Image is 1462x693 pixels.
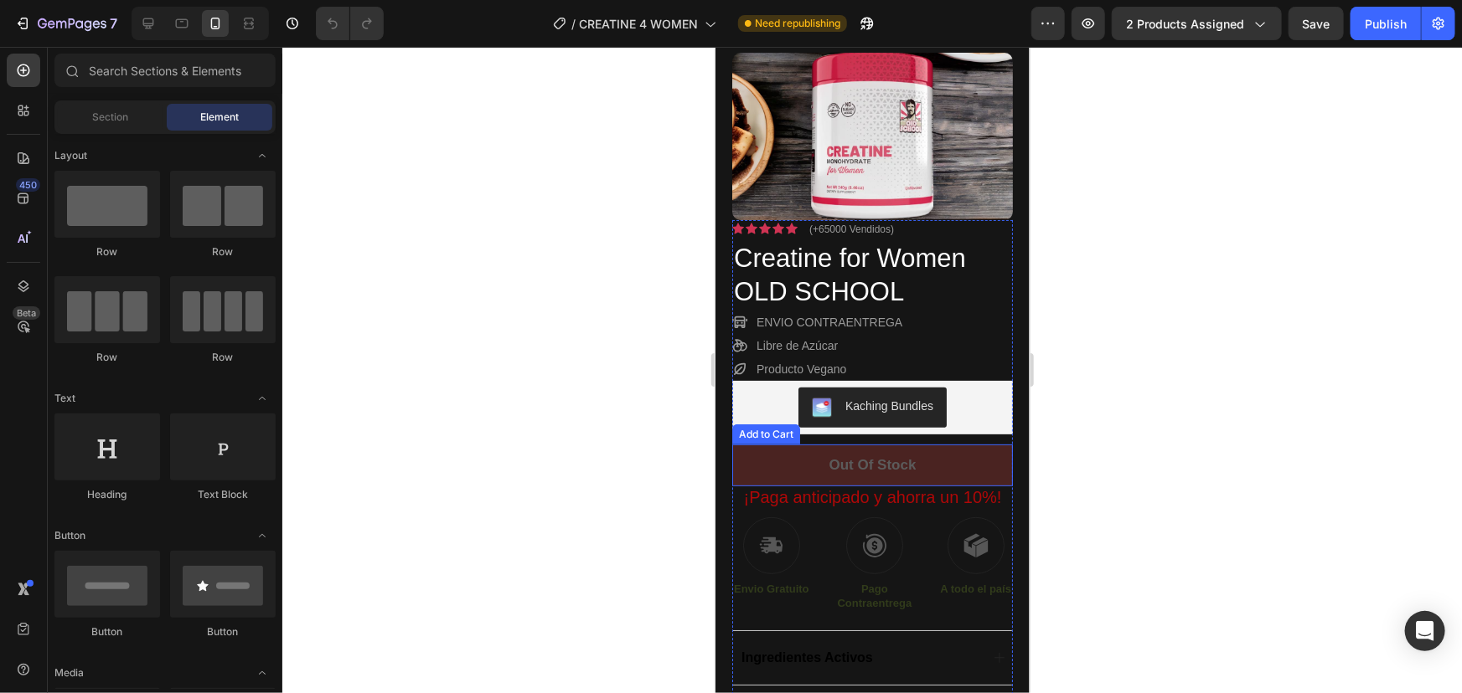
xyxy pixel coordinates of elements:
div: Undo/Redo [316,7,384,40]
button: 7 [7,7,125,40]
div: Button [170,624,276,639]
span: Toggle open [249,142,276,169]
span: Text [54,391,75,406]
span: Button [54,528,85,543]
span: Toggle open [249,660,276,686]
span: Element [200,110,239,125]
p: 7 [110,13,117,33]
span: Need republishing [755,16,840,31]
span: CREATINE 4 WOMEN [579,15,698,33]
div: Text Block [170,487,276,502]
button: Publish [1351,7,1421,40]
span: Save [1303,17,1330,31]
span: Section [93,110,129,125]
div: Row [54,244,160,259]
div: Open Intercom Messenger [1405,611,1445,651]
button: 2 products assigned [1112,7,1282,40]
span: / [571,15,576,33]
div: Row [170,244,276,259]
div: 450 [16,178,40,192]
span: 2 products assigned [1126,15,1244,33]
div: Heading [54,487,160,502]
div: Publish [1365,15,1407,33]
span: Toggle open [249,385,276,412]
button: Save [1289,7,1344,40]
input: Search Sections & Elements [54,54,276,87]
div: Row [54,350,160,365]
span: Toggle open [249,522,276,549]
span: Media [54,665,84,680]
div: Row [170,350,276,365]
div: Button [54,624,160,639]
span: Layout [54,148,87,163]
div: Beta [13,306,40,320]
iframe: Design area [716,47,1030,693]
